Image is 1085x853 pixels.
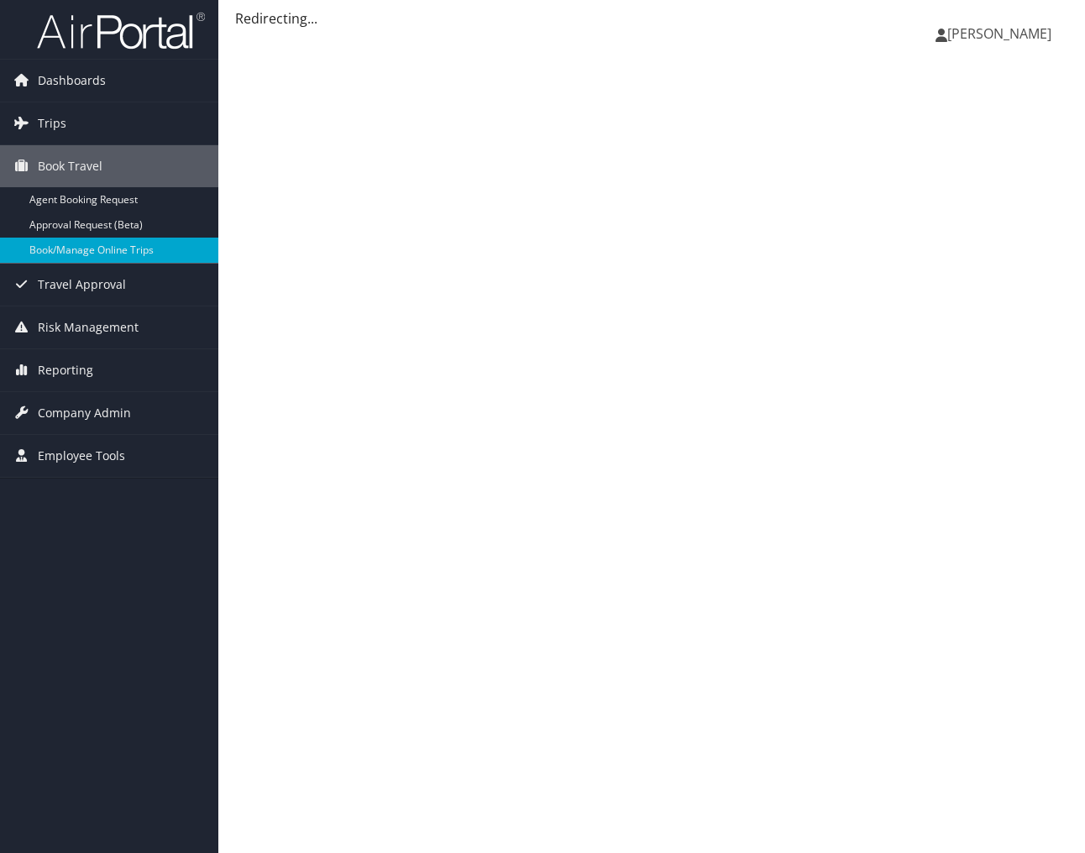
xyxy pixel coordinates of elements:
[38,60,106,102] span: Dashboards
[38,349,93,391] span: Reporting
[936,8,1068,59] a: [PERSON_NAME]
[38,306,139,348] span: Risk Management
[38,392,131,434] span: Company Admin
[38,102,66,144] span: Trips
[38,145,102,187] span: Book Travel
[38,264,126,306] span: Travel Approval
[38,435,125,477] span: Employee Tools
[947,24,1051,43] span: [PERSON_NAME]
[37,11,205,50] img: airportal-logo.png
[235,8,1068,29] div: Redirecting...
